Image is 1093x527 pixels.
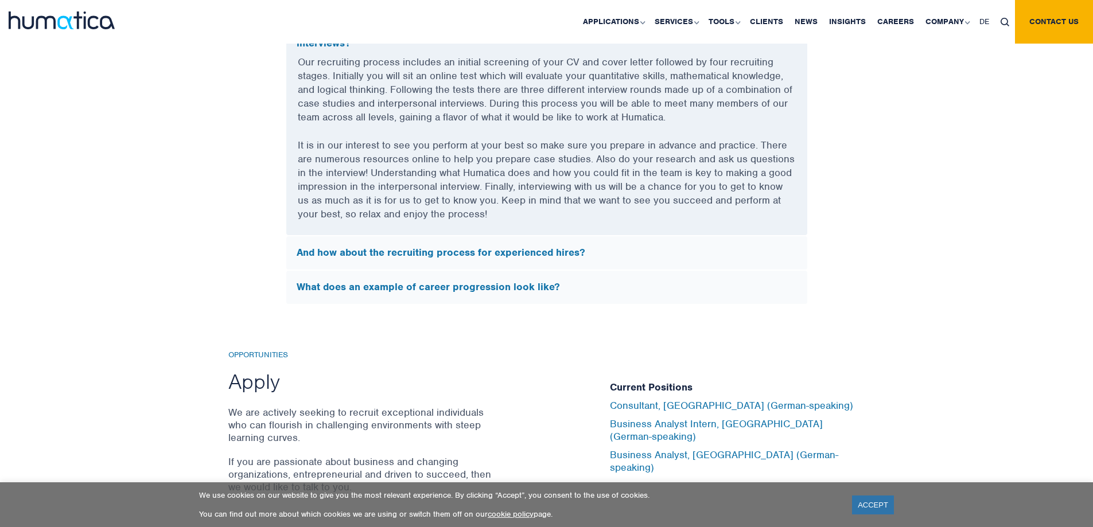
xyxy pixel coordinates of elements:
[298,55,796,138] p: Our recruiting process includes an initial screening of your CV and cover letter followed by four...
[979,17,989,26] span: DE
[610,399,853,412] a: Consultant, [GEOGRAPHIC_DATA] (German-speaking)
[297,247,797,259] h5: And how about the recruiting process for experienced hires?
[1001,18,1009,26] img: search_icon
[199,490,838,500] p: We use cookies on our website to give you the most relevant experience. By clicking “Accept”, you...
[610,381,865,394] h5: Current Positions
[228,368,495,395] h2: Apply
[298,138,796,235] p: It is in our interest to see you perform at your best so make sure you prepare in advance and pra...
[228,455,495,493] p: If you are passionate about business and changing organizations, entrepreneurial and driven to su...
[228,406,495,444] p: We are actively seeking to recruit exceptional individuals who can flourish in challenging enviro...
[610,417,823,443] a: Business Analyst Intern, [GEOGRAPHIC_DATA] (German-speaking)
[9,11,115,29] img: logo
[199,509,838,519] p: You can find out more about which cookies we are using or switch them off on our page.
[228,350,495,360] h6: Opportunities
[852,495,894,514] a: ACCEPT
[488,509,534,519] a: cookie policy
[610,448,838,474] a: Business Analyst, [GEOGRAPHIC_DATA] (German-speaking)
[297,281,797,294] h5: What does an example of career progression look like?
